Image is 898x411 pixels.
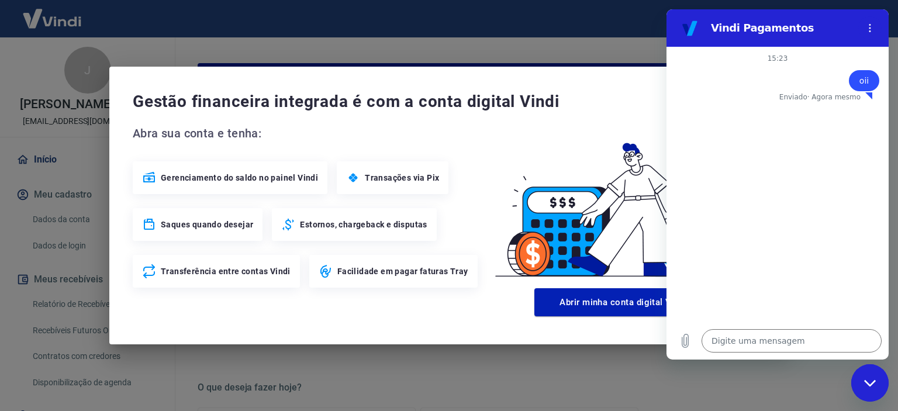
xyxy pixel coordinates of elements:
span: Facilidade em pagar faturas Tray [337,265,468,277]
span: Gerenciamento do saldo no painel Vindi [161,172,318,184]
span: Transações via Pix [365,172,439,184]
span: Transferência entre contas Vindi [161,265,291,277]
span: Saques quando desejar [161,219,253,230]
iframe: Botão para abrir a janela de mensagens, conversa em andamento [851,364,889,402]
iframe: Janela de mensagens [666,9,889,360]
span: Estornos, chargeback e disputas [300,219,427,230]
img: Good Billing [481,124,765,284]
button: Abrir minha conta digital Vindi [534,288,712,316]
span: Gestão financeira integrada é com a conta digital Vindi [133,90,741,113]
span: Abra sua conta e tenha: [133,124,481,143]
